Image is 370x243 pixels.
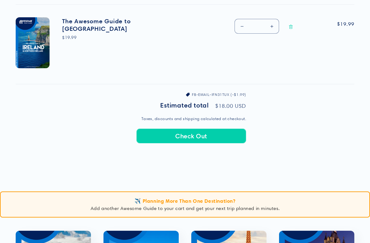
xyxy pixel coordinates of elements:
span: ✈️ Planning More Than One Destination? [135,198,235,204]
small: Taxes, discounts and shipping calculated at checkout. [136,116,246,122]
span: $19.99 [329,20,354,28]
a: Remove The Awesome Guide to Ireland [285,19,296,35]
h2: Estimated total [160,102,209,109]
p: $18.00 USD [215,103,246,109]
div: $19.99 [62,34,156,41]
a: The Awesome Guide to [GEOGRAPHIC_DATA] [62,17,156,32]
li: FB-EMAIL-IFN31TUX (-$1.99) [136,92,246,97]
iframe: PayPal-paypal [136,156,246,169]
ul: Discount [136,92,246,97]
input: Quantity for The Awesome Guide to Ireland [249,19,265,34]
button: Check Out [136,129,246,143]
